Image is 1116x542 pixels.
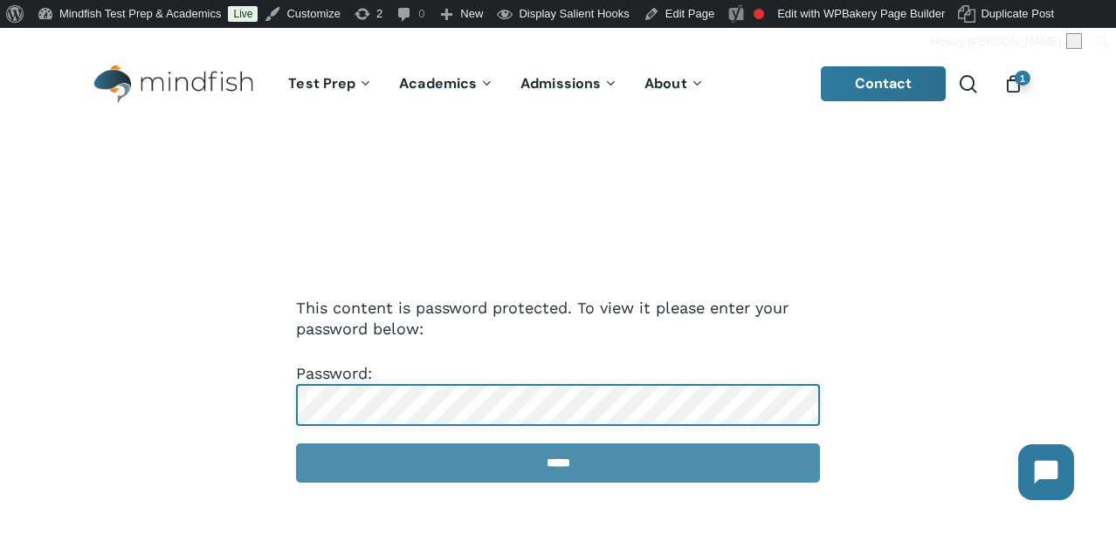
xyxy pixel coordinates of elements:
input: Password: [296,384,820,426]
a: Howdy, [925,28,1089,56]
div: Focus keyphrase not set [754,9,764,19]
span: 1 [1015,71,1030,86]
a: Test Prep [275,77,386,92]
nav: Main Menu [275,51,717,117]
a: About [631,77,718,92]
a: Academics [386,77,507,92]
a: Live [228,6,258,22]
span: Test Prep [288,74,355,93]
iframe: Chatbot [1001,427,1092,518]
label: Password: [296,364,820,413]
span: Admissions [520,74,601,93]
a: Cart [1003,74,1023,93]
span: About [644,74,687,93]
span: Academics [399,74,477,93]
span: [PERSON_NAME] [968,35,1061,48]
header: Main Menu [70,51,1046,117]
p: This content is password protected. To view it please enter your password below: [296,298,820,363]
a: Admissions [507,77,631,92]
a: Contact [821,66,947,101]
span: Contact [855,74,913,93]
